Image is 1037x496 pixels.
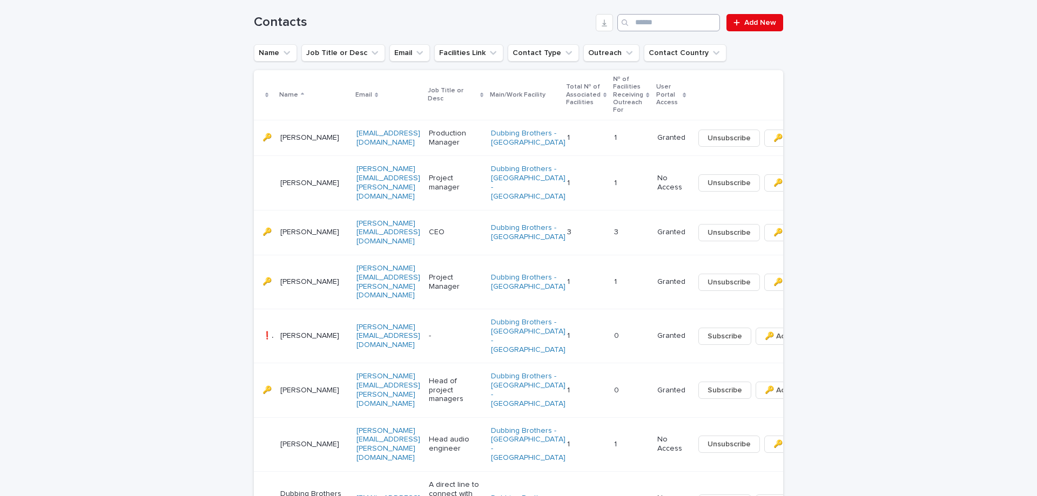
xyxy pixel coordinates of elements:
button: 🔑 Access [756,382,810,399]
span: Subscribe [708,331,742,342]
button: Contact Country [644,44,726,62]
button: Unsubscribe [698,174,760,192]
span: Unsubscribe [708,277,751,288]
p: Name [279,89,298,101]
button: 🔑 Access [764,130,819,147]
span: 🔑 Access [773,439,810,450]
a: Dubbing Brothers - [GEOGRAPHIC_DATA] - [GEOGRAPHIC_DATA] [491,318,565,354]
span: 🔑 Access [773,277,810,288]
p: 1 [614,131,619,142]
span: Unsubscribe [708,133,751,144]
p: 1 [614,176,619,188]
span: 🔑 Access [765,385,801,396]
p: 1 [567,176,572,188]
p: 🔑 [262,275,274,287]
p: 1 [567,384,572,395]
tr: ❗️🔑❗️🔑 [PERSON_NAME][PERSON_NAME][EMAIL_ADDRESS][DOMAIN_NAME]-Dubbing Brothers - [GEOGRAPHIC_DATA... [254,309,855,363]
p: 1 [567,329,572,341]
button: 🔑 Access [764,274,819,291]
p: Production Manager [429,129,482,147]
p: [PERSON_NAME] [280,228,348,237]
tr: 🔑🔑 [PERSON_NAME][PERSON_NAME][EMAIL_ADDRESS][DOMAIN_NAME]CEODubbing Brothers - [GEOGRAPHIC_DATA] ... [254,210,855,255]
p: Job Title or Desc [428,85,477,105]
p: Project Manager [429,273,482,291]
span: 🔑 Access [765,331,801,342]
tr: 🔑🔑 [PERSON_NAME][PERSON_NAME][EMAIL_ADDRESS][PERSON_NAME][DOMAIN_NAME]Head of project managersDub... [254,363,855,417]
p: ❗️🔑 [262,329,274,341]
button: 🔑 Access [764,174,819,192]
a: Dubbing Brothers - [GEOGRAPHIC_DATA] [491,129,565,147]
button: Email [389,44,430,62]
p: No Access [657,435,685,453]
p: User Portal Access [656,81,681,108]
p: 0 [614,384,621,395]
h1: Contacts [254,15,591,30]
p: 3 [614,226,621,237]
p: 1 [567,131,572,142]
a: Dubbing Brothers - [GEOGRAPHIC_DATA] - [GEOGRAPHIC_DATA] [491,165,565,201]
span: Unsubscribe [708,227,751,238]
tr: 🔑🔑 [PERSON_NAME][PERSON_NAME][EMAIL_ADDRESS][PERSON_NAME][DOMAIN_NAME]Project ManagerDubbing Brot... [254,255,855,309]
a: Add New [726,14,783,31]
a: Dubbing Brothers - [GEOGRAPHIC_DATA] - [GEOGRAPHIC_DATA] [491,426,565,463]
span: 🔑 Access [773,227,810,238]
a: [PERSON_NAME][EMAIL_ADDRESS][PERSON_NAME][DOMAIN_NAME] [356,165,420,200]
button: Facilities Link [434,44,503,62]
p: 1 [567,438,572,449]
span: Unsubscribe [708,178,751,188]
tr: [PERSON_NAME][PERSON_NAME][EMAIL_ADDRESS][PERSON_NAME][DOMAIN_NAME]Project managerDubbing Brother... [254,156,855,210]
button: Outreach [583,44,639,62]
p: № of Facilities Receiving Outreach For [613,73,643,117]
p: [PERSON_NAME] [280,277,348,287]
p: Granted [657,331,685,341]
p: 🔑 [262,226,274,237]
button: Unsubscribe [698,436,760,453]
p: Granted [657,277,685,287]
p: Granted [657,386,685,395]
a: Dubbing Brothers - [GEOGRAPHIC_DATA] - [GEOGRAPHIC_DATA] [491,372,565,408]
p: No Access [657,174,685,192]
p: Head of project managers [429,377,482,404]
a: [PERSON_NAME][EMAIL_ADDRESS][PERSON_NAME][DOMAIN_NAME] [356,372,420,407]
p: Total № of Associated Facilities [566,81,601,108]
button: 🔑 Access [764,436,819,453]
p: Project manager [429,174,482,192]
a: [PERSON_NAME][EMAIL_ADDRESS][PERSON_NAME][DOMAIN_NAME] [356,264,420,299]
span: Add New [744,19,776,26]
button: 🔑 Access [756,328,810,345]
p: [PERSON_NAME] [280,440,348,449]
button: Subscribe [698,382,751,399]
p: CEO [429,228,482,237]
span: Unsubscribe [708,439,751,450]
button: Job Title or Desc [301,44,385,62]
p: [PERSON_NAME] [280,386,348,395]
p: [PERSON_NAME] [280,133,348,142]
p: Main/Work Facility [490,89,546,101]
p: 1 [614,275,619,287]
button: Subscribe [698,328,751,345]
a: [PERSON_NAME][EMAIL_ADDRESS][DOMAIN_NAME] [356,220,420,246]
a: [EMAIL_ADDRESS][DOMAIN_NAME] [356,130,420,146]
button: Contact Type [508,44,579,62]
p: Granted [657,133,685,142]
button: Unsubscribe [698,130,760,147]
tr: 🔑🔑 [PERSON_NAME][EMAIL_ADDRESS][DOMAIN_NAME]Production ManagerDubbing Brothers - [GEOGRAPHIC_DATA... [254,120,855,156]
p: 🔑 [262,131,274,142]
p: [PERSON_NAME] [280,331,348,341]
span: 🔑 Access [773,178,810,188]
span: Subscribe [708,385,742,396]
p: Email [355,89,372,101]
p: 1 [567,275,572,287]
a: [PERSON_NAME][EMAIL_ADDRESS][DOMAIN_NAME] [356,323,420,349]
button: Unsubscribe [698,274,760,291]
p: Granted [657,228,685,237]
input: Search [617,14,720,31]
tr: [PERSON_NAME][PERSON_NAME][EMAIL_ADDRESS][PERSON_NAME][DOMAIN_NAME]Head audio engineerDubbing Bro... [254,417,855,471]
p: - [429,331,482,341]
p: [PERSON_NAME] [280,179,348,188]
p: 1 [614,438,619,449]
p: 🔑 [262,384,274,395]
button: 🔑 Access [764,224,819,241]
a: Dubbing Brothers - [GEOGRAPHIC_DATA] [491,273,565,291]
